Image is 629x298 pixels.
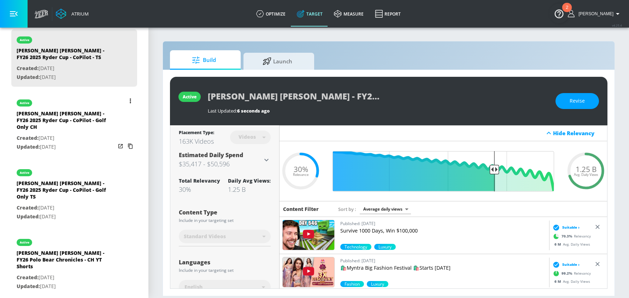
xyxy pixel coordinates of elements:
[179,185,220,194] div: 30%
[208,108,548,114] div: Last Updated:
[568,10,622,18] button: [PERSON_NAME]
[576,166,596,173] span: 1.25 B
[179,130,214,137] div: Placement Type:
[566,7,568,17] div: 2
[367,281,388,287] span: Luxury
[11,29,137,87] div: active[PERSON_NAME] [PERSON_NAME] - FY26 2025 Ryder Cup - CoPilot - TSCreated:[DATE]Updated:[DATE]
[340,281,364,287] span: Fashion
[17,274,39,281] span: Created:
[125,141,135,151] button: Copy Targeting Set Link
[340,227,546,234] p: Survive 1000 Days, Win $100,000
[340,244,371,250] span: Technology
[17,212,116,221] p: [DATE]
[17,204,116,212] p: [DATE]
[340,257,546,281] a: Published: [DATE]🛍️Myntra Big Fashion Festival 🛍️Starts [DATE]
[17,282,116,291] p: [DATE]
[116,141,125,151] button: Open in new window
[179,218,271,223] div: Include in your targeting set
[179,137,214,145] div: 163K Videos
[549,4,569,23] button: Open Resource Center, 2 new notifications
[17,134,39,141] span: Created:
[570,97,585,105] span: Revise
[179,151,271,169] div: Estimated Daily Spend$35,417 - $50,596
[17,47,116,64] div: [PERSON_NAME] [PERSON_NAME] - FY26 2025 Ryder Cup - CoPilot - TS
[11,232,137,296] div: active[PERSON_NAME] [PERSON_NAME] - FY26 Polo Bear Chronicles - CH YT ShortsCreated:[DATE]Updated...
[237,108,270,114] span: 6 seconds ago
[235,134,259,140] div: Videos
[367,281,388,287] div: 50.0%
[56,8,89,19] a: Atrium
[283,257,334,287] img: 8Q1sI_lNU-g
[20,38,29,42] div: active
[17,213,40,220] span: Updated:
[554,279,563,284] span: 6 M
[11,92,137,156] div: active[PERSON_NAME] [PERSON_NAME] - FY26 2025 Ryder Cup - CoPilot - Golf Only CHCreated:[DATE]Upd...
[553,130,603,137] div: Hide Relevancy
[612,23,622,27] span: v 4.25.4
[228,185,271,194] div: 1.25 B
[11,162,137,226] div: active[PERSON_NAME] [PERSON_NAME] - FY26 2025 Ryder Cup - CoPilot - Golf Only TSCreated:[DATE]Upd...
[179,151,243,159] span: Estimated Daily Spend
[17,73,116,82] p: [DATE]
[551,279,590,284] div: Avg. Daily Views
[294,166,308,173] span: 30%
[340,257,546,264] p: Published: [DATE]
[551,242,590,247] div: Avg. Daily Views
[17,134,116,143] p: [DATE]
[283,206,319,212] h6: Content Filter
[280,125,607,141] div: Hide Relevancy
[551,261,580,268] div: Suitable ›
[555,93,599,109] button: Revise
[576,11,613,16] span: login as: sharon.kwong@zefr.com
[179,177,220,184] div: Total Relevancy
[340,264,546,271] p: 🛍️Myntra Big Fashion Festival 🛍️Starts [DATE]
[562,225,580,230] span: Suitable ›
[283,220,334,250] img: npNmyb-qqGw
[340,244,371,250] div: 70.3%
[374,244,396,250] span: Luxury
[562,262,580,267] span: Suitable ›
[574,173,598,177] span: Avg. Daily Views
[17,64,116,73] p: [DATE]
[340,220,546,244] a: Published: [DATE]Survive 1000 Days, Win $100,000
[328,1,369,27] a: measure
[17,143,116,151] p: [DATE]
[369,1,406,27] a: Report
[329,151,558,191] input: Final Threshold
[184,283,202,291] span: English
[228,177,271,184] div: Daily Avg Views:
[562,234,574,239] span: 70.3 %
[17,180,116,204] div: [PERSON_NAME] [PERSON_NAME] - FY26 2025 Ryder Cup - CoPilot - Golf Only TS
[340,281,364,287] div: 99.2%
[293,173,308,177] span: Relevance
[20,241,29,244] div: active
[17,143,40,150] span: Updated:
[179,280,271,294] div: English
[17,204,39,211] span: Created:
[184,233,226,240] span: Standard Videos
[20,171,29,174] div: active
[374,244,396,250] div: 30.5%
[17,65,39,71] span: Created:
[340,220,546,227] p: Published: [DATE]
[551,268,591,279] div: Relevancy
[179,210,271,215] div: Content Type
[17,74,40,80] span: Updated:
[551,231,591,242] div: Relevancy
[562,271,574,276] span: 99.2 %
[183,94,196,100] div: active
[179,159,262,169] h3: $35,417 - $50,596
[251,53,304,70] span: Launch
[360,204,411,214] div: Average daily views
[17,283,40,290] span: Updated:
[177,52,231,69] span: Build
[17,273,116,282] p: [DATE]
[69,11,89,17] div: Atrium
[551,224,580,231] div: Suitable ›
[251,1,291,27] a: optimize
[338,206,356,212] span: Sort by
